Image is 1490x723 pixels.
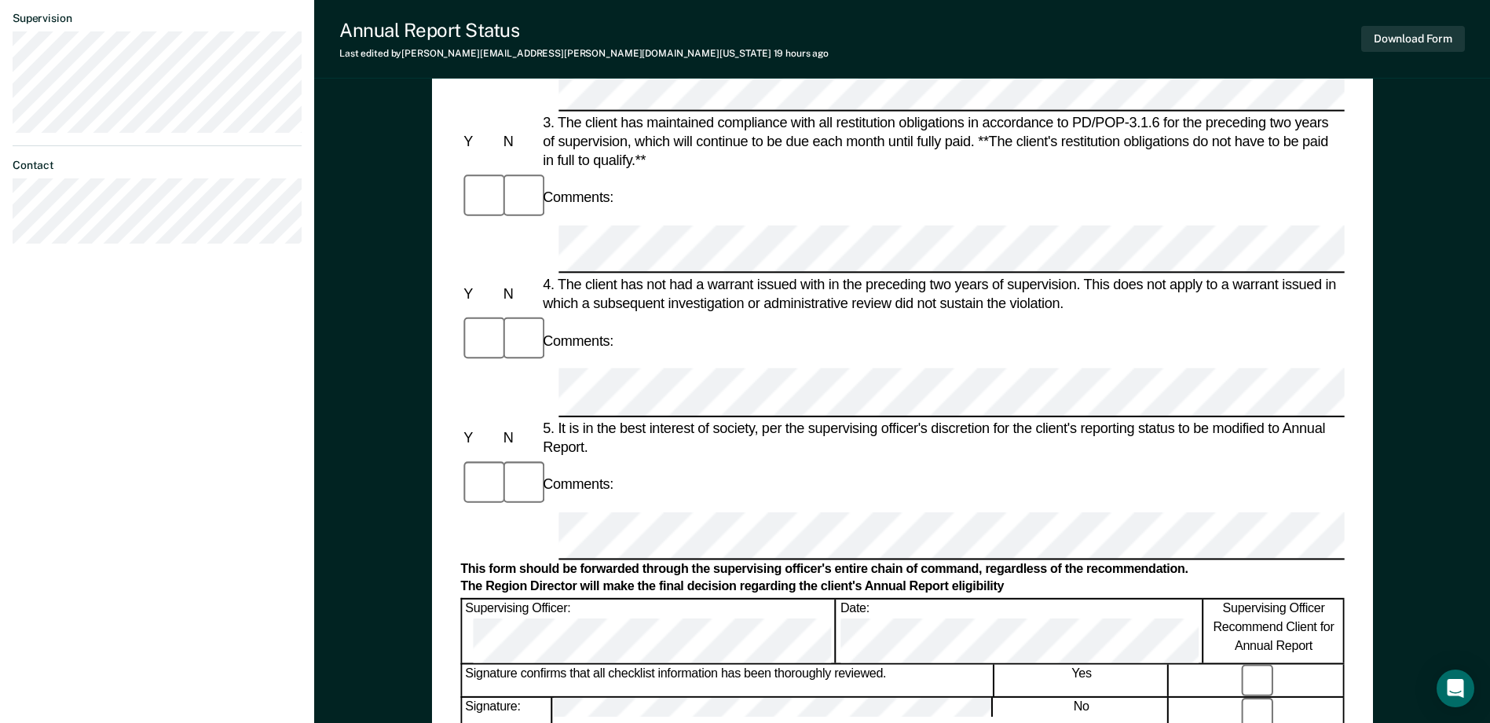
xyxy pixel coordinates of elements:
div: Comments: [540,332,617,350]
div: Y [460,284,500,303]
div: 3. The client has maintained compliance with all restitution obligations in accordance to PD/POP-... [540,112,1345,170]
div: Y [460,428,500,446]
div: Comments: [540,188,617,207]
div: Supervising Officer: [462,599,836,662]
div: N [500,284,539,303]
div: Supervising Officer Recommend Client for Annual Report [1204,599,1344,662]
div: 5. It is in the best interest of society, per the supervising officer's discretion for the client... [540,418,1345,456]
dt: Supervision [13,12,302,25]
div: Comments: [540,475,617,494]
div: Open Intercom Messenger [1437,670,1474,707]
div: This form should be forwarded through the supervising officer's entire chain of command, regardle... [460,561,1344,578]
div: N [500,428,539,446]
div: Y [460,132,500,151]
dt: Contact [13,159,302,172]
div: 4. The client has not had a warrant issued with in the preceding two years of supervision. This d... [540,275,1345,313]
div: Last edited by [PERSON_NAME][EMAIL_ADDRESS][PERSON_NAME][DOMAIN_NAME][US_STATE] [339,48,829,59]
div: The Region Director will make the final decision regarding the client's Annual Report eligibility [460,579,1344,596]
div: N [500,132,539,151]
div: Date: [837,599,1203,662]
div: Signature confirms that all checklist information has been thoroughly reviewed. [462,665,994,697]
button: Download Form [1361,26,1465,52]
div: Annual Report Status [339,19,829,42]
div: Yes [995,665,1169,697]
span: 19 hours ago [774,48,829,59]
